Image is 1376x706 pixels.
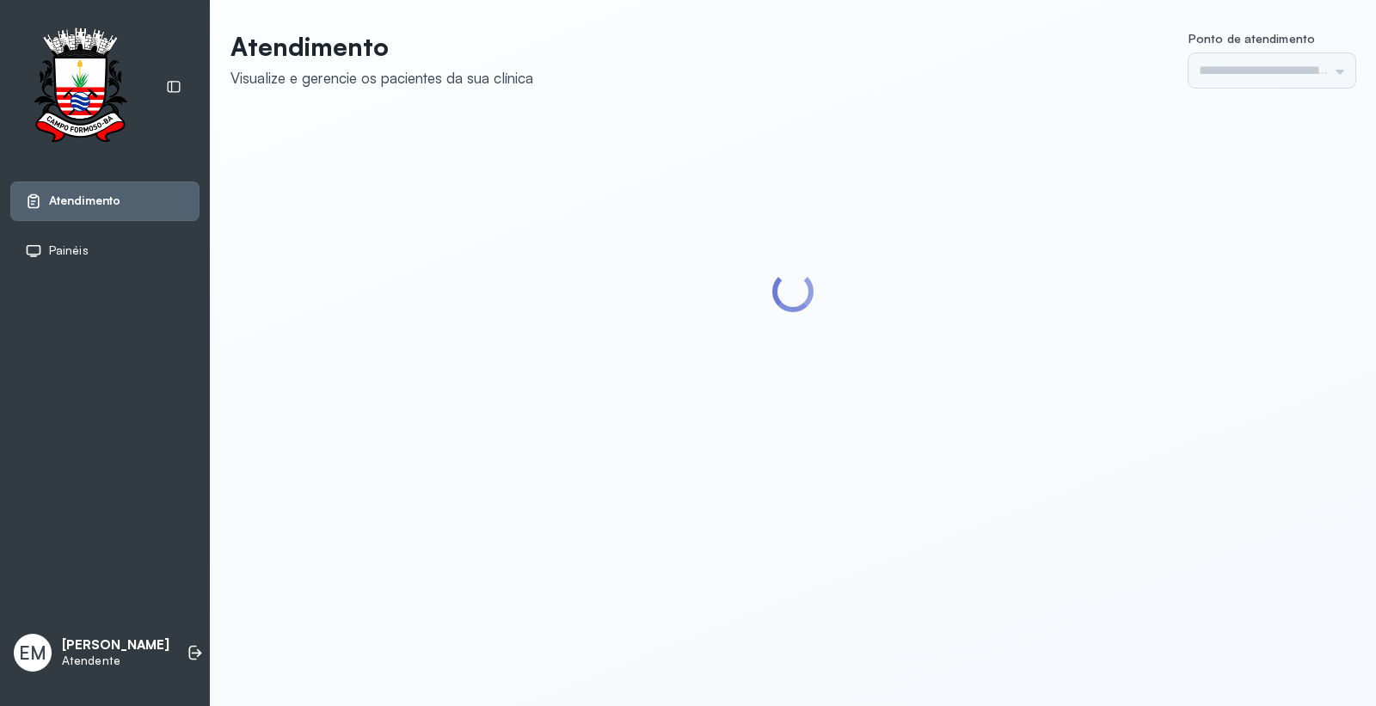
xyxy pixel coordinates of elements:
[25,193,185,210] a: Atendimento
[62,654,169,668] p: Atendente
[18,28,142,147] img: Logotipo do estabelecimento
[62,637,169,654] p: [PERSON_NAME]
[230,69,533,87] div: Visualize e gerencie os pacientes da sua clínica
[49,243,89,258] span: Painéis
[1189,31,1315,46] span: Ponto de atendimento
[230,31,533,62] p: Atendimento
[49,193,120,208] span: Atendimento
